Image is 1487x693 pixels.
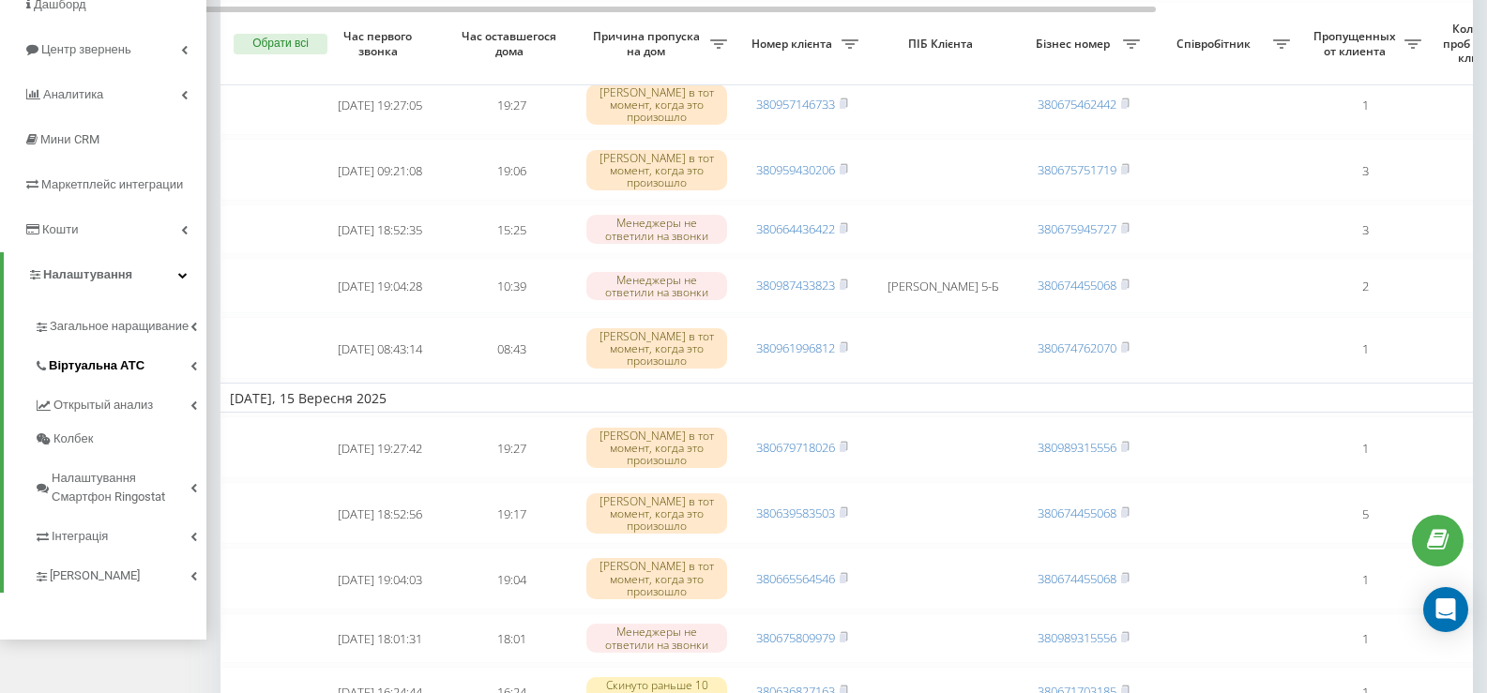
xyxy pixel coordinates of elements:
[50,568,140,582] font: [PERSON_NAME]
[53,431,93,445] font: Колбек
[1038,96,1116,113] a: 380675462442
[50,319,189,333] font: Загальное наращивание
[497,505,526,522] font: 19:17
[34,343,206,383] a: Віртуальна АТС
[462,28,556,59] font: Час оставшегося дома
[593,28,700,59] font: Причина пропуска на дом
[1038,505,1116,521] a: 380674455068
[497,278,526,294] font: 10:39
[888,278,999,294] font: [PERSON_NAME] 5-Б
[338,97,422,113] font: [DATE] 19:27:05
[756,277,835,294] a: 380987433823
[338,505,422,522] font: [DATE] 18:52:56
[40,132,99,146] font: Мини CRM
[1313,28,1396,59] font: Пропущенных от клиента
[43,267,132,281] font: Налаштування
[756,339,835,356] a: 380961996812
[1362,162,1369,179] font: 3
[497,571,526,588] font: 19:04
[1038,339,1116,356] a: 380674762070
[756,570,835,587] a: 380665564546
[497,440,526,457] font: 19:27
[1038,439,1116,456] a: 380989315556
[338,221,422,238] font: [DATE] 18:52:35
[497,97,526,113] font: 19:27
[599,493,714,534] font: [PERSON_NAME] в тот момент, когда это произошло
[42,222,78,236] font: Кошти
[34,514,206,553] a: Інтеграція
[908,36,973,52] font: ПІБ Клієнта
[34,422,206,456] a: Колбек
[756,220,835,237] a: 380664436422
[1038,220,1116,237] a: 380675945727
[34,553,206,593] a: [PERSON_NAME]
[599,150,714,190] font: [PERSON_NAME] в тот момент, когда это произошло
[52,471,165,504] font: Налаштування Смартфон Ringostat
[1038,570,1116,587] a: 380674455068
[1038,277,1116,294] a: 380674455068
[599,558,714,598] font: [PERSON_NAME] в тот момент, когда это произошло
[605,624,708,652] font: Менеджеры не ответили на звонки
[1362,97,1369,113] font: 1
[1362,630,1369,647] font: 1
[1423,587,1468,632] div: Открытый Интерком Мессенджер
[1038,161,1116,178] a: 380675751719
[497,221,526,238] font: 15:25
[41,177,183,191] font: Маркетплейс интеграции
[497,162,526,179] font: 19:06
[34,456,206,514] a: Налаштування Смартфон Ringostat
[497,630,526,647] font: 18:01
[1036,36,1110,52] font: Бізнес номер
[1176,36,1251,52] font: Співробітник
[338,440,422,457] font: [DATE] 19:27:42
[338,278,422,294] font: [DATE] 19:04:28
[1362,340,1369,357] font: 1
[52,529,108,543] font: Інтеграція
[49,358,144,372] font: Віртуальна АТС
[252,37,309,50] font: Обрати всі
[43,87,103,101] font: Аналитика
[1362,505,1369,522] font: 5
[1362,571,1369,588] font: 1
[756,96,835,113] a: 380957146733
[4,252,206,297] a: Налаштування
[1038,629,1116,646] a: 380989315556
[41,42,131,56] font: Центр звернень
[599,428,714,468] font: [PERSON_NAME] в тот момент, когда это произошло
[338,162,422,179] font: [DATE] 09:21:08
[605,215,708,243] font: Менеджеры не ответили на звонки
[343,28,412,59] font: Час первого звонка
[34,304,206,343] a: Загальное наращивание
[751,36,832,52] font: Номер клієнта
[234,34,327,54] button: Обрати всі
[497,340,526,357] font: 08:43
[338,571,422,588] font: [DATE] 19:04:03
[599,328,714,369] font: [PERSON_NAME] в тот момент, когда это произошло
[599,84,714,125] font: [PERSON_NAME] в тот момент, когда это произошло
[756,439,835,456] a: 380679718026
[53,398,153,412] font: Открытый анализ
[230,389,387,407] font: [DATE], 15 Вересня 2025
[756,161,835,178] a: 380959430206
[605,272,708,300] font: Менеджеры не ответили на звонки
[756,505,835,521] a: 380639583503
[338,340,422,357] font: [DATE] 08:43:14
[756,629,835,646] a: 380675809979
[34,383,206,422] a: Открытый анализ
